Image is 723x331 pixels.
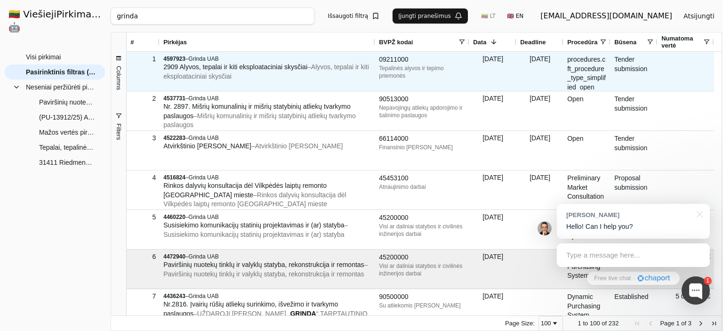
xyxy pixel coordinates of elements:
span: of [602,320,607,327]
div: – [163,174,371,181]
span: Paviršinių nuotekų tinklų ir valyklų statyba, rekonstrukcija ir remontas [163,261,364,268]
div: 6 [130,250,156,264]
div: Tepalinės alyvos ir tepimo priemonės [379,65,466,80]
div: – [163,253,371,260]
div: 1 [704,277,712,285]
span: Grinda UAB [189,293,219,299]
div: Page Size: [505,320,535,327]
span: to [583,320,588,327]
span: Grinda UAB [189,56,219,62]
div: 45200000 [379,213,466,223]
span: Filters [115,123,122,140]
div: [DATE] [516,170,563,210]
span: 4537731 [163,95,185,102]
div: [DATE] [469,91,516,130]
div: 120 000 000 € [658,250,714,289]
span: 1 [676,320,679,327]
span: # [130,39,134,46]
p: Hello! Can I help you? [566,222,700,232]
div: procedures.cft_procedure_type_simplified_open [563,52,611,91]
span: Atvirkštinio [PERSON_NAME] [163,142,251,150]
div: Type a message here... [557,243,710,267]
div: – [163,134,371,142]
div: – [163,55,371,63]
div: Next Page [697,320,705,327]
div: – [163,95,371,102]
div: 4 [130,171,156,185]
span: – Alyvos, tepalai ir kiti eksploataciniai skysčiai [163,63,369,80]
div: Su atliekomis [PERSON_NAME] [379,302,466,309]
div: Tender submission [611,131,658,170]
span: Nr.2816. Įvairių rūšių atliekų surinkimo, išvežimo ir tvarkymo paslaugos [163,300,338,317]
div: 90500000 [379,292,466,302]
div: – [163,292,371,300]
span: Grinda UAB [189,253,219,260]
span: Procedūra [567,39,597,46]
div: · [633,274,635,283]
div: [EMAIL_ADDRESS][DOMAIN_NAME] [540,10,672,22]
strong: .AI [94,8,109,20]
div: 3 [130,131,156,145]
span: GRINDA [290,310,316,317]
span: 31411 Riedmenų atnaujinimas ir priežiūra Estijos teritorijoje [39,155,96,170]
div: Established [611,289,658,328]
img: Jonas [538,221,552,235]
span: – Atvirkštinio [PERSON_NAME] [251,142,343,150]
div: First Page [634,320,641,327]
div: [DATE] [469,289,516,328]
span: of [681,320,686,327]
div: Visi ar daliniai statybos ir civilinės inžinerijos darbai [379,262,466,277]
span: Mažos vertės pirkimai (PREKĖS) [39,125,96,139]
span: 1 [578,320,581,327]
span: 3 [688,320,691,327]
div: Atnaujinimo darbai [379,183,466,191]
div: Page Size [538,316,563,331]
div: 5 000 000 € [658,289,714,328]
div: [DATE] [469,52,516,91]
span: Numatoma vertė [661,35,703,49]
div: Preliminary Market Consultation [563,170,611,210]
span: 232 [609,320,619,327]
div: Visi ar daliniai statybos ir civilinės inžinerijos darbai [379,223,466,238]
span: Tepalai, tepalinės alyvos ir tepimo priemonės [39,140,96,154]
span: – Susisiekimo komunikacijų statinių projektavimas ir (ar) statyba [163,221,348,238]
span: Susisiekimo komunikacijų statinių projektavimas ir (ar) statyba [163,221,344,229]
span: 4460220 [163,214,185,220]
span: Data [473,39,486,46]
span: – Paviršinių nuotekų tinklų ir valyklų statyba, rekonstrukcija ir remontas [163,261,368,278]
span: Deadline [520,39,546,46]
span: Grinda UAB [189,214,219,220]
div: [DATE] [516,52,563,91]
button: Įjungti pranešimus [393,8,468,24]
span: Rinkos dalyvių konsultacija dėl Vilkpėdės laiptų remonto [GEOGRAPHIC_DATA] mieste [163,182,327,199]
span: Pasirinktinis filtras (232) [26,65,96,79]
div: 2 [130,92,156,105]
div: Finansinio [PERSON_NAME] [379,144,466,151]
div: [DATE] [469,250,516,289]
div: [DATE] [516,131,563,170]
div: Tender submission [611,91,658,130]
div: Last Page [710,320,718,327]
div: Dynamic Purchasing System [563,250,611,289]
div: Open [563,91,611,130]
div: 5 [130,210,156,224]
div: Tender submission [611,52,658,91]
div: 100 [541,320,551,327]
span: Page [660,320,674,327]
div: Established [611,250,658,289]
div: [DATE] [516,91,563,130]
div: 7 [130,290,156,303]
span: 4522283 [163,135,185,141]
span: 4516824 [163,174,185,181]
div: Open [563,131,611,170]
span: (PU-13912/25) Alyvos ir tepalai [39,110,96,124]
span: – Mišrių komunalinių ir mišrių statybinių atliekų tvarkymo paslaugos [163,112,356,129]
div: 1 [130,52,156,66]
div: 45200000 [379,253,466,262]
span: 4436243 [163,293,185,299]
span: Free live chat [594,274,631,283]
div: Previous Page [647,320,654,327]
button: 🇬🇧 EN [501,8,529,24]
span: 4597923 [163,56,185,62]
span: Visi pirkimai [26,50,61,64]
